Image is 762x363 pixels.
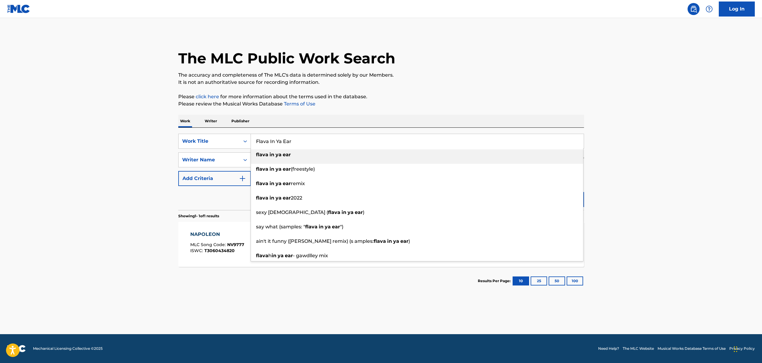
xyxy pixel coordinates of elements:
[285,253,293,258] strong: ear
[283,195,291,201] strong: ear
[658,346,726,351] a: Musical Works Database Terms of Use
[319,224,324,230] strong: in
[291,166,315,172] span: (freestyle)
[178,72,584,79] p: The accuracy and completeness of The MLC's data is determined solely by our Members.
[688,3,700,15] a: Public Search
[227,242,244,247] span: NV9777
[256,181,268,186] strong: flava
[268,253,272,258] span: h
[190,231,244,238] div: NAPOLEON
[393,238,399,244] strong: ya
[182,138,236,145] div: Work Title
[478,278,512,284] p: Results Per Page:
[291,181,305,186] span: remix
[363,209,364,215] span: )
[256,238,374,244] span: ain't it funny ([PERSON_NAME] remix) (s amples:
[276,181,282,186] strong: ya
[178,213,219,219] p: Showing 1 - 1 of 1 results
[256,166,268,172] strong: flava
[276,195,282,201] strong: ya
[734,340,737,358] div: Drag
[340,224,343,230] span: ")
[706,5,713,13] img: help
[623,346,654,351] a: The MLC Website
[305,224,318,230] strong: flava
[408,238,410,244] span: )
[7,5,30,13] img: MLC Logo
[256,209,328,215] span: sexy [DEMOGRAPHIC_DATA] (
[203,115,219,127] p: Writer
[283,181,291,186] strong: ear
[190,248,204,253] span: ISWC :
[178,49,395,67] h1: The MLC Public Work Search
[256,195,268,201] strong: flava
[400,238,408,244] strong: ear
[230,115,251,127] p: Publisher
[328,209,340,215] strong: flava
[276,166,282,172] strong: ya
[270,181,274,186] strong: in
[342,209,346,215] strong: in
[196,94,219,99] a: click here
[256,152,268,157] strong: flava
[178,93,584,100] p: Please for more information about the terms used in the database.
[690,5,697,13] img: search
[178,171,251,186] button: Add Criteria
[7,345,26,352] img: logo
[270,195,274,201] strong: in
[178,134,584,210] form: Search Form
[276,152,282,157] strong: ya
[703,3,715,15] div: Help
[729,346,755,351] a: Privacy Policy
[732,334,762,363] iframe: Chat Widget
[332,224,340,230] strong: ear
[33,346,103,351] span: Mechanical Licensing Collective © 2025
[182,156,236,163] div: Writer Name
[531,276,547,285] button: 25
[256,253,268,258] strong: flava
[549,276,565,285] button: 50
[178,222,584,267] a: NAPOLEONMLC Song Code:NV9777ISWC:T3060434820Writers (1)[PERSON_NAME]Recording Artists (49)[PERSON...
[270,152,274,157] strong: in
[178,115,192,127] p: Work
[293,253,328,258] span: - gawdlley mix
[272,253,276,258] strong: in
[239,175,246,182] img: 9d2ae6d4665cec9f34b9.svg
[178,79,584,86] p: It is not an authoritative source for recording information.
[283,152,291,157] strong: ear
[291,195,302,201] span: 2022
[374,238,386,244] strong: flava
[270,166,274,172] strong: in
[283,101,315,107] a: Terms of Use
[190,242,227,247] span: MLC Song Code :
[325,224,331,230] strong: ya
[598,346,619,351] a: Need Help?
[387,238,392,244] strong: in
[513,276,529,285] button: 10
[283,166,291,172] strong: ear
[355,209,363,215] strong: ear
[204,248,235,253] span: T3060434820
[256,224,305,230] span: say what (samples: "
[719,2,755,17] a: Log In
[348,209,354,215] strong: ya
[567,276,583,285] button: 100
[278,253,284,258] strong: ya
[178,100,584,108] p: Please review the Musical Works Database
